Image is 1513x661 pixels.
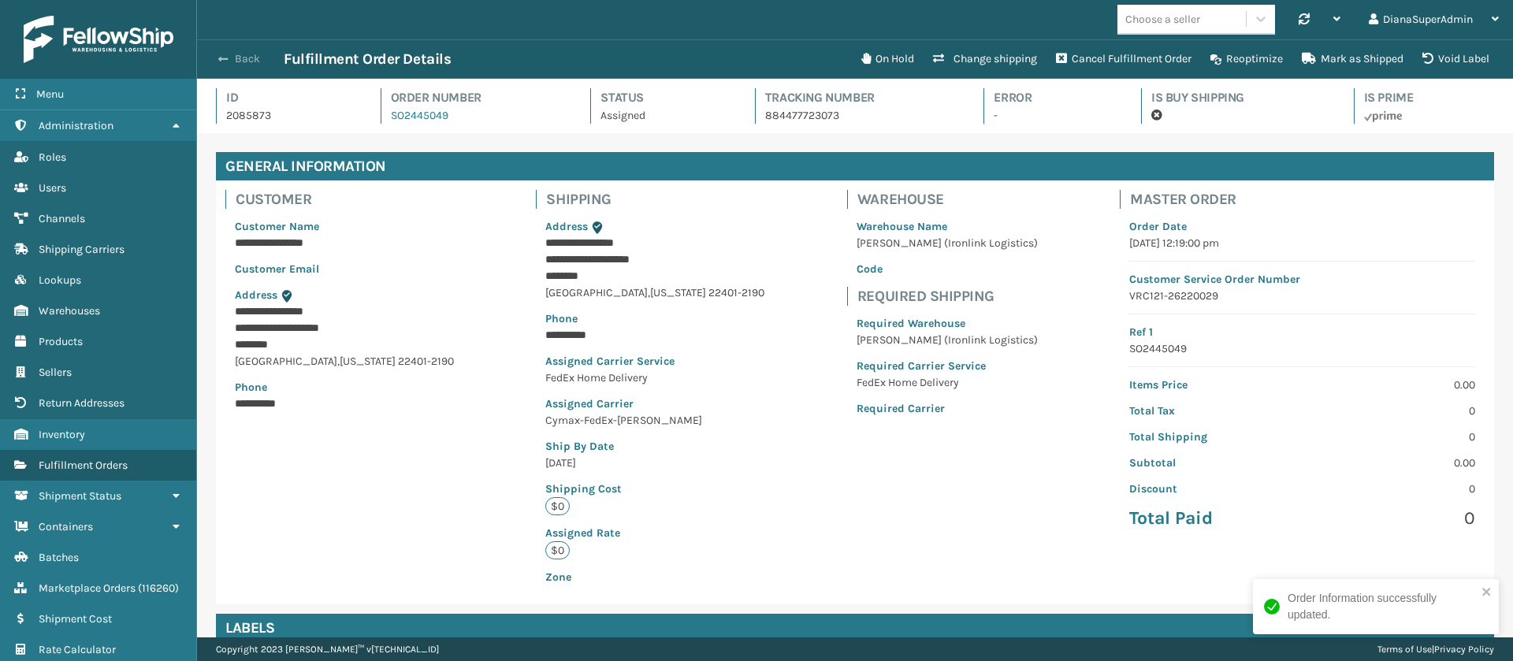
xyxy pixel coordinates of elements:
[1129,455,1292,471] p: Subtotal
[545,286,648,299] span: [GEOGRAPHIC_DATA]
[1129,340,1475,357] p: SO2445049
[545,310,764,327] p: Phone
[39,181,66,195] span: Users
[600,88,727,107] h4: Status
[1129,218,1475,235] p: Order Date
[1481,585,1493,600] button: close
[857,358,1038,374] p: Required Carrier Service
[765,88,956,107] h4: Tracking Number
[857,400,1038,417] p: Required Carrier
[284,50,451,69] h3: Fulfillment Order Details
[1312,403,1475,419] p: 0
[235,261,454,277] p: Customer Email
[545,220,588,233] span: Address
[39,212,85,225] span: Channels
[1302,53,1316,64] i: Mark as Shipped
[1151,88,1325,107] h4: Is Buy Shipping
[765,107,956,124] p: 884477723073
[39,459,128,472] span: Fulfillment Orders
[1129,288,1475,304] p: VRC121-26220029
[39,643,116,656] span: Rate Calculator
[1046,43,1201,75] button: Cancel Fulfillment Order
[994,88,1113,107] h4: Error
[337,355,340,368] span: ,
[39,150,66,164] span: Roles
[24,16,173,63] img: logo
[216,614,1494,642] h4: Labels
[545,412,764,429] p: Cymax-FedEx-[PERSON_NAME]
[1413,43,1499,75] button: Void Label
[235,379,454,395] p: Phone
[39,304,100,318] span: Warehouses
[857,261,1038,277] p: Code
[1129,235,1475,251] p: [DATE] 12:19:00 pm
[1130,190,1485,209] h4: Master Order
[857,218,1038,235] p: Warehouse Name
[1364,88,1494,107] h4: Is Prime
[39,119,113,132] span: Administration
[1129,377,1292,393] p: Items Price
[857,332,1038,348] p: [PERSON_NAME] (Ironlink Logistics)
[1201,43,1292,75] button: Reoptimize
[650,286,706,299] span: [US_STATE]
[1312,481,1475,497] p: 0
[216,637,439,661] p: Copyright 2023 [PERSON_NAME]™ v [TECHNICAL_ID]
[1312,377,1475,393] p: 0.00
[235,288,277,302] span: Address
[39,366,72,379] span: Sellers
[39,612,112,626] span: Shipment Cost
[852,43,924,75] button: On Hold
[1129,271,1475,288] p: Customer Service Order Number
[545,569,764,585] p: Zone
[391,109,448,122] a: SO2445049
[1129,324,1475,340] p: Ref 1
[1210,54,1221,65] i: Reoptimize
[1312,429,1475,445] p: 0
[391,88,563,107] h4: Order Number
[1312,507,1475,530] p: 0
[235,355,337,368] span: [GEOGRAPHIC_DATA]
[545,369,764,386] p: FedEx Home Delivery
[39,428,85,441] span: Inventory
[236,190,463,209] h4: Customer
[39,520,93,533] span: Containers
[545,497,570,515] p: $0
[708,286,764,299] span: 22401-2190
[216,152,1494,180] h4: General Information
[857,235,1038,251] p: [PERSON_NAME] (Ironlink Logistics)
[545,481,764,497] p: Shipping Cost
[924,43,1046,75] button: Change shipping
[1422,53,1433,64] i: VOIDLABEL
[933,53,944,64] i: Change shipping
[1125,11,1200,28] div: Choose a seller
[226,107,352,124] p: 2085873
[600,107,727,124] p: Assigned
[36,87,64,101] span: Menu
[39,273,81,287] span: Lookups
[857,287,1047,306] h4: Required Shipping
[861,53,871,64] i: On Hold
[1056,53,1067,64] i: Cancel Fulfillment Order
[39,489,121,503] span: Shipment Status
[39,551,79,564] span: Batches
[1129,429,1292,445] p: Total Shipping
[648,286,650,299] span: ,
[138,581,179,595] span: ( 116260 )
[545,353,764,369] p: Assigned Carrier Service
[1292,43,1413,75] button: Mark as Shipped
[39,581,136,595] span: Marketplace Orders
[545,438,764,455] p: Ship By Date
[1288,590,1477,623] div: Order Information successfully updated.
[546,190,774,209] h4: Shipping
[857,190,1047,209] h4: Warehouse
[545,455,764,471] p: [DATE]
[235,218,454,235] p: Customer Name
[226,88,352,107] h4: Id
[340,355,396,368] span: [US_STATE]
[545,541,570,559] p: $0
[545,395,764,412] p: Assigned Carrier
[39,335,83,348] span: Products
[1129,403,1292,419] p: Total Tax
[39,396,125,410] span: Return Addresses
[1129,481,1292,497] p: Discount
